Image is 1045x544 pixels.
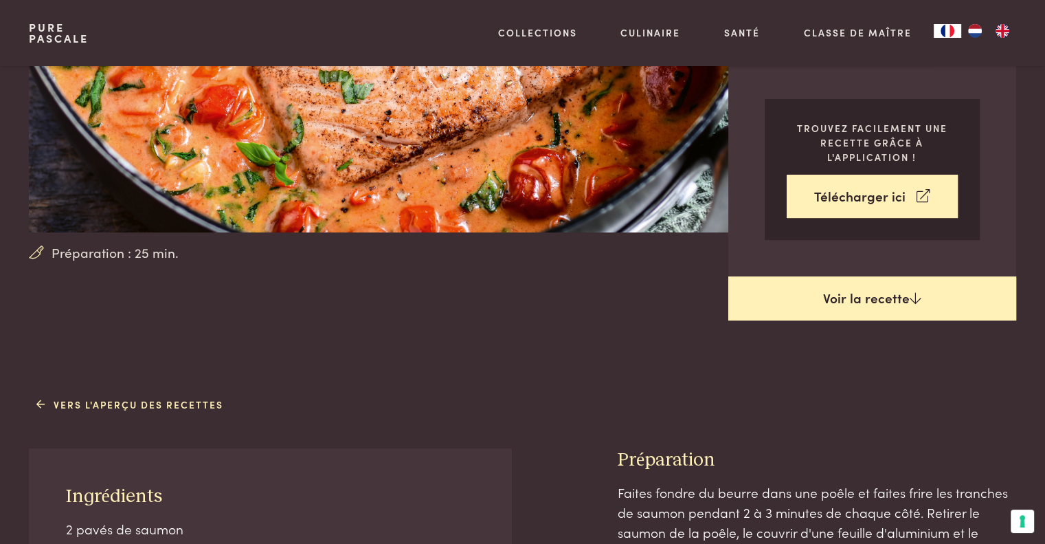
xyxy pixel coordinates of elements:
[934,24,1016,38] aside: Language selected: Français
[66,487,162,506] span: Ingrédients
[934,24,961,38] a: FR
[29,22,89,44] a: PurePascale
[620,25,680,40] a: Culinaire
[804,25,912,40] a: Classe de maître
[36,398,223,412] a: Vers l'aperçu des recettes
[934,24,961,38] div: Language
[498,25,577,40] a: Collections
[961,24,989,38] a: NL
[787,175,958,218] a: Télécharger ici
[52,243,179,263] span: Préparation : 25 min.
[724,25,760,40] a: Santé
[787,121,958,164] p: Trouvez facilement une recette grâce à l'application !
[618,448,1016,472] h3: Préparation
[728,276,1016,320] a: Voir la recette
[1011,510,1034,533] button: Vos préférences en matière de consentement pour les technologies de suivi
[989,24,1016,38] a: EN
[961,24,1016,38] ul: Language list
